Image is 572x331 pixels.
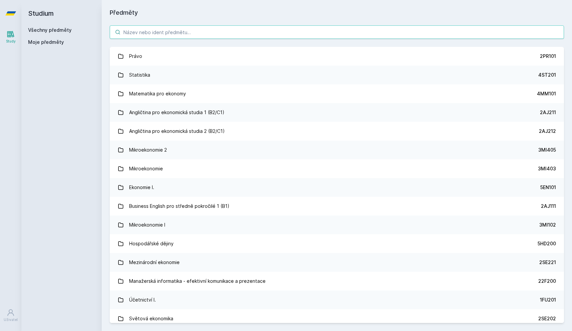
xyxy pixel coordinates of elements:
[110,197,564,216] a: Business English pro středně pokročilé 1 (B1) 2AJ111
[538,315,556,322] div: 2SE202
[538,147,556,153] div: 3MI405
[1,305,20,326] a: Uživatel
[129,143,167,157] div: Mikroekonomie 2
[540,53,556,60] div: 2PR101
[129,87,186,100] div: Matematika pro ekonomy
[6,39,16,44] div: Study
[110,8,564,17] h1: Předměty
[540,184,556,191] div: 5EN101
[110,66,564,84] a: Statistika 4ST201
[129,274,266,288] div: Manažerská informatika - efektivní komunikace a prezentace
[28,27,72,33] a: Všechny předměty
[110,272,564,291] a: Manažerská informatika - efektivní komunikace a prezentace 22F200
[110,84,564,103] a: Matematika pro ekonomy 4MM101
[110,178,564,197] a: Ekonomie I. 5EN101
[538,278,556,284] div: 22F200
[541,203,556,210] div: 2AJ111
[110,291,564,309] a: Účetnictví I. 1FU201
[540,297,556,303] div: 1FU201
[110,122,564,141] a: Angličtina pro ekonomická studia 2 (B2/C1) 2AJ212
[539,128,556,135] div: 2AJ212
[129,199,229,213] div: Business English pro středně pokročilé 1 (B1)
[129,162,163,175] div: Mikroekonomie
[538,165,556,172] div: 3MI403
[129,312,173,325] div: Světová ekonomika
[110,103,564,122] a: Angličtina pro ekonomická studia 1 (B2/C1) 2AJ211
[129,50,142,63] div: Právo
[110,309,564,328] a: Světová ekonomika 2SE202
[538,72,556,78] div: 4ST201
[538,240,556,247] div: 5HD200
[110,25,564,39] input: Název nebo ident předmětu…
[110,253,564,272] a: Mezinárodní ekonomie 2SE221
[537,90,556,97] div: 4MM101
[539,222,556,228] div: 3MI102
[129,181,154,194] div: Ekonomie I.
[110,141,564,159] a: Mikroekonomie 2 3MI405
[129,68,150,82] div: Statistika
[110,216,564,234] a: Mikroekonomie I 3MI102
[1,27,20,47] a: Study
[540,109,556,116] div: 2AJ211
[129,293,156,307] div: Účetnictví I.
[129,218,165,232] div: Mikroekonomie I
[129,106,224,119] div: Angličtina pro ekonomická studia 1 (B2/C1)
[129,256,180,269] div: Mezinárodní ekonomie
[129,237,174,250] div: Hospodářské dějiny
[28,39,64,46] span: Moje předměty
[110,159,564,178] a: Mikroekonomie 3MI403
[4,317,18,322] div: Uživatel
[110,47,564,66] a: Právo 2PR101
[539,259,556,266] div: 2SE221
[110,234,564,253] a: Hospodářské dějiny 5HD200
[129,125,225,138] div: Angličtina pro ekonomická studia 2 (B2/C1)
